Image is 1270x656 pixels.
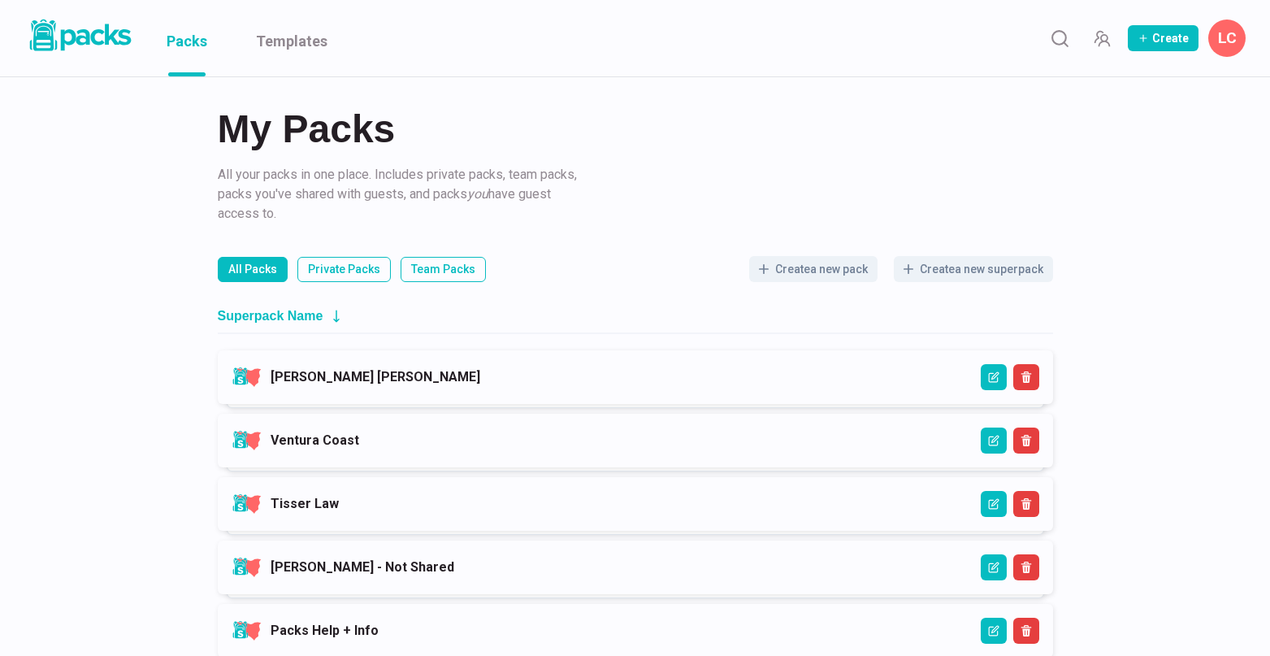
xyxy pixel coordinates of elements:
button: Delete Superpack [1013,554,1039,580]
button: Edit [981,428,1007,454]
p: All Packs [228,261,277,278]
a: Packs logo [24,16,134,60]
button: Delete Superpack [1013,428,1039,454]
h2: My Packs [218,110,1053,149]
button: Delete Superpack [1013,618,1039,644]
h2: Superpack Name [218,308,323,324]
button: Createa new pack [749,256,878,282]
p: Team Packs [411,261,475,278]
img: Packs logo [24,16,134,54]
button: Laura Carter [1208,20,1246,57]
button: Search [1043,22,1076,54]
p: Private Packs [308,261,380,278]
button: Edit [981,364,1007,390]
button: Create Pack [1128,25,1198,51]
button: Edit [981,491,1007,517]
button: Createa new superpack [894,256,1053,282]
button: Edit [981,618,1007,644]
button: Manage Team Invites [1086,22,1118,54]
button: Edit [981,554,1007,580]
button: Delete Superpack [1013,364,1039,390]
i: you [467,186,488,202]
p: All your packs in one place. Includes private packs, team packs, packs you've shared with guests,... [218,165,583,224]
button: Delete Superpack [1013,491,1039,517]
